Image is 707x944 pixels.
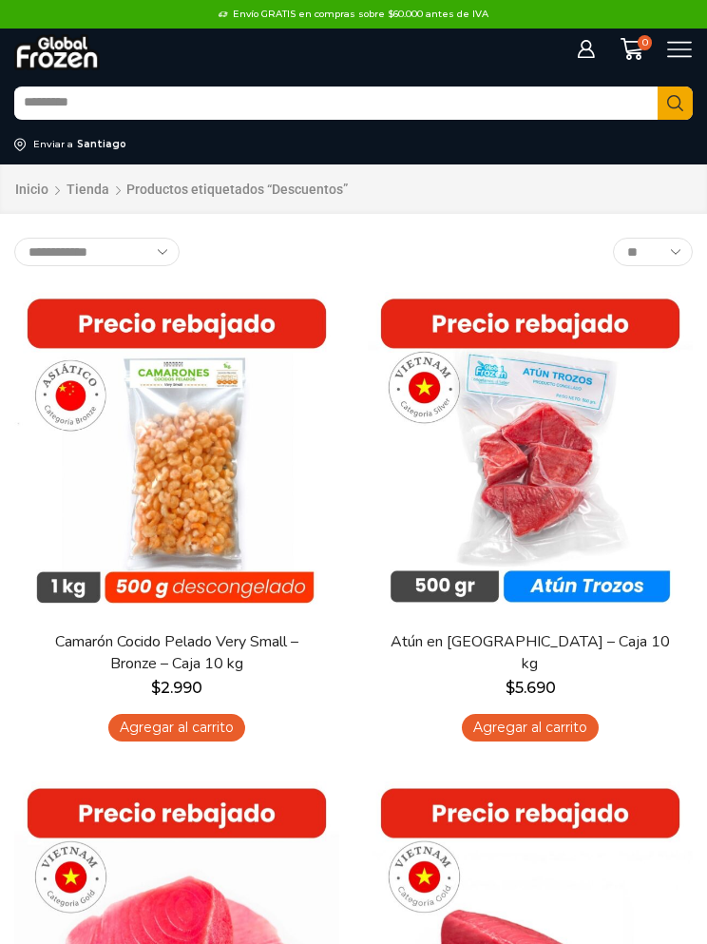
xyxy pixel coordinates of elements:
div: Santiago [77,138,126,151]
h1: Productos etiquetados “Descuentos” [126,182,348,198]
div: Enviar a [33,138,73,151]
a: Atún en [GEOGRAPHIC_DATA] – Caja 10 kg [384,631,677,675]
span: 0 [638,35,653,50]
a: Agregar al carrito: “Atún en Trozos - Caja 10 kg” [462,714,599,742]
span: $ [151,679,161,697]
a: 0 [610,37,652,61]
bdi: 5.690 [506,679,556,697]
a: Tienda [66,180,110,199]
a: Inicio [14,180,49,199]
span: $ [506,679,515,697]
button: Search button [658,87,693,120]
a: Camarón Cocido Pelado Very Small – Bronze – Caja 10 kg [30,631,323,675]
a: Agregar al carrito: “Camarón Cocido Pelado Very Small - Bronze - Caja 10 kg” [108,714,245,742]
img: address-field-icon.svg [14,138,33,151]
select: Pedido de la tienda [14,238,180,266]
nav: Breadcrumb [14,179,348,201]
bdi: 2.990 [151,679,202,697]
